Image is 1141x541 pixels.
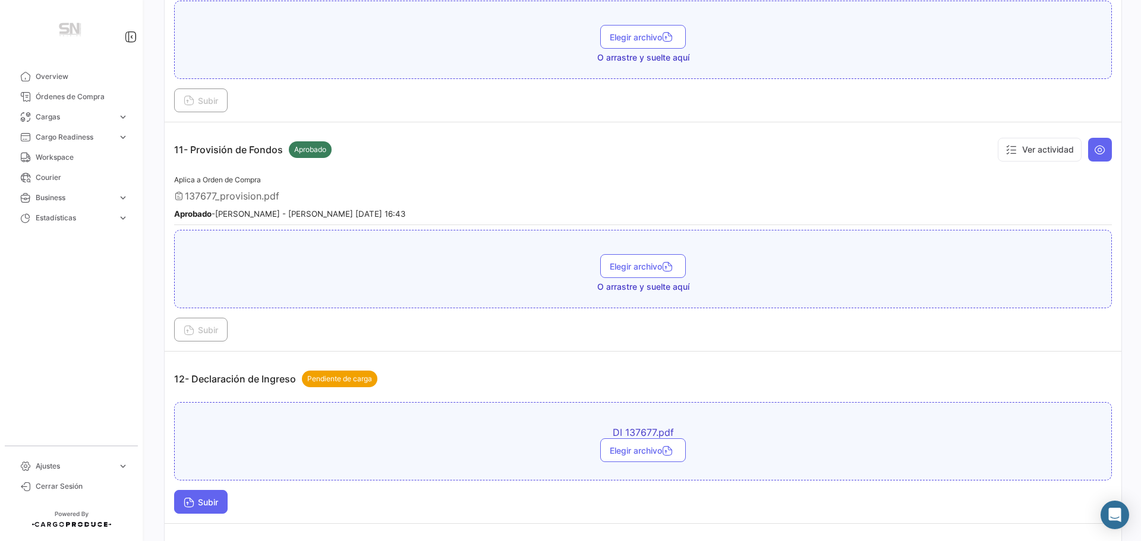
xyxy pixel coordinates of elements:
[118,461,128,472] span: expand_more
[36,112,113,122] span: Cargas
[435,426,851,438] span: DI 137677.pdf
[118,112,128,122] span: expand_more
[294,144,326,155] span: Aprobado
[118,132,128,143] span: expand_more
[184,325,218,335] span: Subir
[10,67,133,87] a: Overview
[174,209,405,219] small: - [PERSON_NAME] - [PERSON_NAME] [DATE] 16:43
[610,32,676,42] span: Elegir archivo
[600,25,686,49] button: Elegir archivo
[36,91,128,102] span: Órdenes de Compra
[1101,501,1129,529] div: Abrir Intercom Messenger
[174,371,377,387] p: 12- Declaración de Ingreso
[174,175,261,184] span: Aplica a Orden de Compra
[597,52,689,64] span: O arrastre y suelte aquí
[174,318,228,341] button: Subir
[36,71,128,82] span: Overview
[36,132,113,143] span: Cargo Readiness
[118,192,128,203] span: expand_more
[174,209,212,219] b: Aprobado
[174,490,228,514] button: Subir
[36,461,113,472] span: Ajustes
[118,213,128,223] span: expand_more
[600,254,686,278] button: Elegir archivo
[10,87,133,107] a: Órdenes de Compra
[174,88,228,112] button: Subir
[10,147,133,167] a: Workspace
[185,190,279,202] span: 137677_provision.pdf
[184,96,218,106] span: Subir
[42,14,101,48] img: Manufactura+Logo.png
[307,374,372,384] span: Pendiente de carga
[998,138,1082,162] button: Ver actividad
[174,141,332,158] p: 11- Provisión de Fondos
[610,445,676,455] span: Elegir archivo
[610,261,676,271] span: Elegir archivo
[184,497,218,507] span: Subir
[36,152,128,163] span: Workspace
[36,172,128,183] span: Courier
[597,281,689,293] span: O arrastre y suelte aquí
[36,213,113,223] span: Estadísticas
[36,192,113,203] span: Business
[10,167,133,188] a: Courier
[600,438,686,462] button: Elegir archivo
[36,481,128,492] span: Cerrar Sesión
